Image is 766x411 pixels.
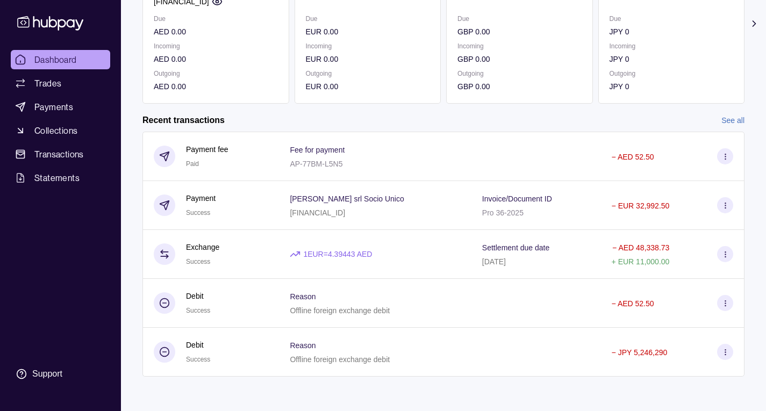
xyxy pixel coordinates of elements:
[186,258,210,265] span: Success
[610,68,734,80] p: Outgoing
[186,143,228,155] p: Payment fee
[610,53,734,65] p: JPY 0
[186,192,216,204] p: Payment
[306,40,430,52] p: Incoming
[186,339,210,351] p: Debit
[34,171,80,184] span: Statements
[154,53,278,65] p: AED 0.00
[186,290,210,302] p: Debit
[186,307,210,314] span: Success
[290,292,316,301] p: Reason
[306,13,430,25] p: Due
[186,356,210,363] span: Success
[482,194,552,203] p: Invoice/Document ID
[290,341,316,350] p: Reason
[34,148,84,161] span: Transactions
[612,243,669,252] p: − AED 48,338.73
[11,121,110,140] a: Collections
[34,124,77,137] span: Collections
[721,114,744,126] a: See all
[612,299,654,308] p: − AED 52.50
[154,13,278,25] p: Due
[290,355,390,364] p: Offline foreign exchange debit
[612,257,670,266] p: + EUR 11,000.00
[290,146,345,154] p: Fee for payment
[34,77,61,90] span: Trades
[457,81,582,92] p: GBP 0.00
[457,53,582,65] p: GBP 0.00
[290,306,390,315] p: Offline foreign exchange debit
[186,209,210,217] span: Success
[306,81,430,92] p: EUR 0.00
[482,243,549,252] p: Settlement due date
[306,26,430,38] p: EUR 0.00
[11,363,110,385] a: Support
[482,208,524,217] p: Pro 36-2025
[290,208,345,217] p: [FINANCIAL_ID]
[11,168,110,188] a: Statements
[154,26,278,38] p: AED 0.00
[32,368,62,380] div: Support
[612,348,668,357] p: − JPY 5,246,290
[306,53,430,65] p: EUR 0.00
[610,13,734,25] p: Due
[186,241,219,253] p: Exchange
[610,81,734,92] p: JPY 0
[11,97,110,117] a: Payments
[610,40,734,52] p: Incoming
[482,257,506,266] p: [DATE]
[306,68,430,80] p: Outgoing
[34,53,77,66] span: Dashboard
[11,50,110,69] a: Dashboard
[290,160,342,168] p: AP-77BM-L5N5
[154,40,278,52] p: Incoming
[303,248,372,260] p: 1 EUR = 4.39443 AED
[290,194,404,203] p: [PERSON_NAME] srl Socio Unico
[186,160,199,168] span: Paid
[457,26,582,38] p: GBP 0.00
[457,68,582,80] p: Outgoing
[457,13,582,25] p: Due
[610,26,734,38] p: JPY 0
[612,201,670,210] p: − EUR 32,992.50
[142,114,225,126] h2: Recent transactions
[612,153,654,161] p: − AED 52.50
[154,81,278,92] p: AED 0.00
[11,145,110,164] a: Transactions
[154,68,278,80] p: Outgoing
[457,40,582,52] p: Incoming
[11,74,110,93] a: Trades
[34,100,73,113] span: Payments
